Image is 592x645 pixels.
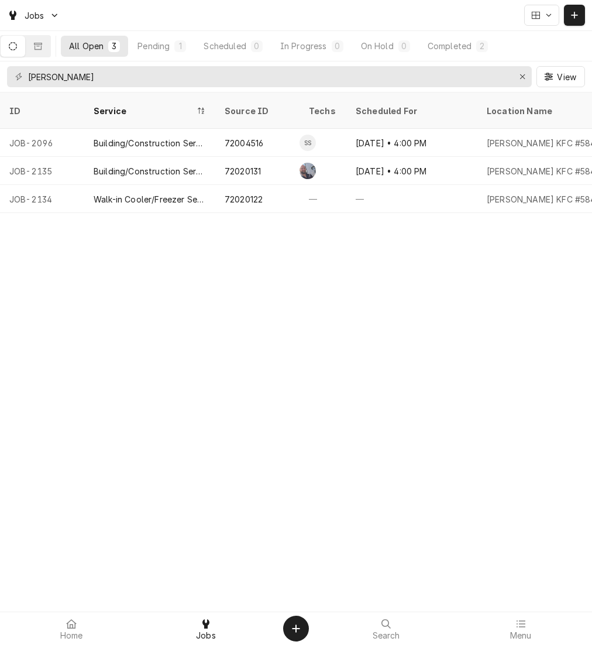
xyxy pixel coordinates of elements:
div: Pending [137,40,170,52]
div: 2 [479,40,486,52]
div: ID [9,105,73,117]
div: Scheduled [204,40,246,52]
a: Home [5,615,138,643]
div: Chris Lynch's Avatar [300,163,316,179]
span: Home [60,631,83,640]
button: Create Object [283,616,309,641]
a: Menu [454,615,587,643]
div: CL [300,163,316,179]
button: Erase input [513,67,532,86]
div: Scheduled For [356,105,466,117]
div: Service [94,105,194,117]
div: 72004516 [225,137,263,149]
div: 72020131 [225,165,261,177]
div: [DATE] • 4:00 PM [346,129,477,157]
div: 1 [177,40,184,52]
span: Jobs [196,631,216,640]
span: Jobs [25,9,44,22]
a: Go to Jobs [2,6,64,25]
input: Keyword search [28,66,510,87]
div: Completed [428,40,471,52]
div: — [300,185,346,213]
div: SS [300,135,316,151]
div: Building/Construction Service [94,137,206,149]
div: In Progress [280,40,327,52]
div: All Open [69,40,104,52]
div: 0 [401,40,408,52]
a: Jobs [139,615,273,643]
span: Search [373,631,400,640]
button: View [536,66,585,87]
div: Walk-in Cooler/Freezer Service Call [94,193,206,205]
div: On Hold [361,40,394,52]
div: — [346,185,477,213]
div: 72020122 [225,193,263,205]
div: 0 [253,40,260,52]
div: 0 [334,40,341,52]
div: Source ID [225,105,288,117]
div: 3 [111,40,118,52]
a: Search [319,615,453,643]
div: Techs [309,105,337,117]
div: [DATE] • 4:00 PM [346,157,477,185]
span: View [555,71,579,83]
div: Building/Construction Service [94,165,206,177]
div: Sam Smith's Avatar [300,135,316,151]
span: Menu [510,631,532,640]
